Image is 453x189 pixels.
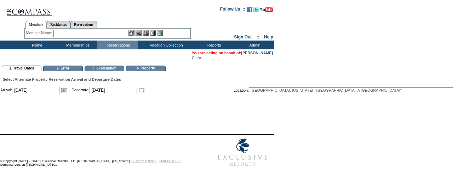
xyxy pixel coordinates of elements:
[47,21,70,28] a: Residences
[143,30,149,36] img: Impersonate
[257,35,259,39] span: ::
[138,41,193,49] td: Vacation Collection
[6,2,52,16] img: Compass Home
[192,56,201,60] a: Clear
[57,41,97,49] td: Memberships
[193,41,234,49] td: Reports
[138,86,145,94] a: Open the calendar popup.
[2,66,41,71] td: 1. Travel Dates
[0,86,71,94] td: Arrival:
[192,51,273,55] span: You are acting on behalf of:
[234,35,252,39] a: Sign Out
[70,21,97,28] a: Reservations
[253,7,259,12] img: Follow us on Twitter
[97,41,138,49] td: Reservations
[150,30,156,36] img: Reservations
[211,135,274,170] img: Exclusive Resorts
[2,77,121,81] span: Select Alternate Property Reservation Arrival and Departure Dates
[136,30,142,36] img: View
[128,30,134,36] img: b_edit.gif
[43,66,83,71] td: 2. Error
[157,30,163,36] img: b_calculator.gif
[247,7,252,12] img: Become our fan on Facebook
[85,66,124,71] td: 3. Explanation
[220,6,245,14] td: Follow Us ::
[241,51,273,55] a: [PERSON_NAME]
[253,9,259,13] a: Follow us on Twitter
[26,30,53,36] div: Member Name:
[131,159,156,163] a: PRIVACY POLICY
[71,86,233,94] td: Departure:
[159,159,182,163] a: TERMS OF USE
[60,86,68,94] a: Open the calendar popup.
[234,41,274,49] td: Admin
[247,9,252,13] a: Become our fan on Facebook
[126,66,166,71] td: 4. Property
[25,21,47,29] a: Members
[260,7,273,12] img: Subscribe to our YouTube Channel
[264,35,273,39] a: Help
[16,41,57,49] td: Home
[260,9,273,13] a: Subscribe to our YouTube Channel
